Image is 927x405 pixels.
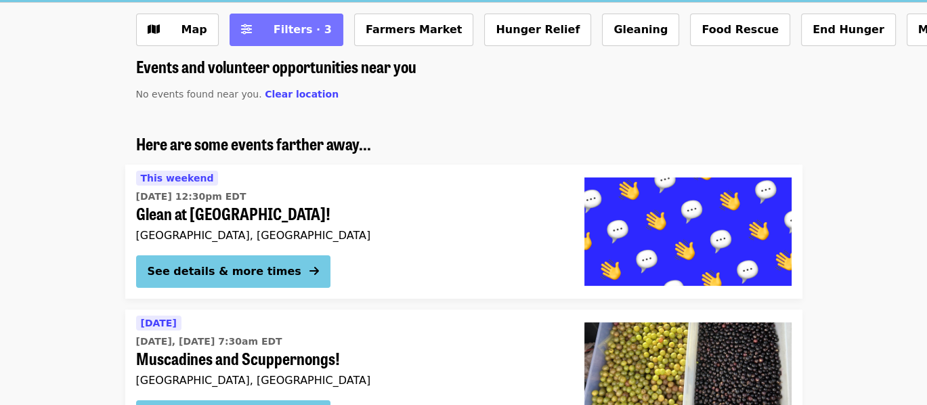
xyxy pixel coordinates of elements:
[141,173,214,184] span: This weekend
[181,23,207,36] span: Map
[136,349,563,368] span: Muscadines and Scuppernongs!
[801,14,896,46] button: End Hunger
[136,131,371,155] span: Here are some events farther away...
[148,263,301,280] div: See details & more times
[265,89,339,100] span: Clear location
[136,204,563,223] span: Glean at [GEOGRAPHIC_DATA]!
[484,14,591,46] button: Hunger Relief
[584,177,792,286] img: Glean at Lynchburg Community Market! organized by Society of St. Andrew
[690,14,790,46] button: Food Rescue
[136,14,219,46] button: Show map view
[136,335,282,349] time: [DATE], [DATE] 7:30am EDT
[136,374,563,387] div: [GEOGRAPHIC_DATA], [GEOGRAPHIC_DATA]
[141,318,177,328] span: [DATE]
[309,265,319,278] i: arrow-right icon
[241,23,252,36] i: sliders-h icon
[274,23,332,36] span: Filters · 3
[136,89,262,100] span: No events found near you.
[602,14,679,46] button: Gleaning
[354,14,474,46] button: Farmers Market
[136,255,330,288] button: See details & more times
[125,165,802,299] a: See details for "Glean at Lynchburg Community Market!"
[136,229,563,242] div: [GEOGRAPHIC_DATA], [GEOGRAPHIC_DATA]
[148,23,160,36] i: map icon
[136,190,246,204] time: [DATE] 12:30pm EDT
[230,14,343,46] button: Filters (3 selected)
[265,87,339,102] button: Clear location
[136,54,416,78] span: Events and volunteer opportunities near you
